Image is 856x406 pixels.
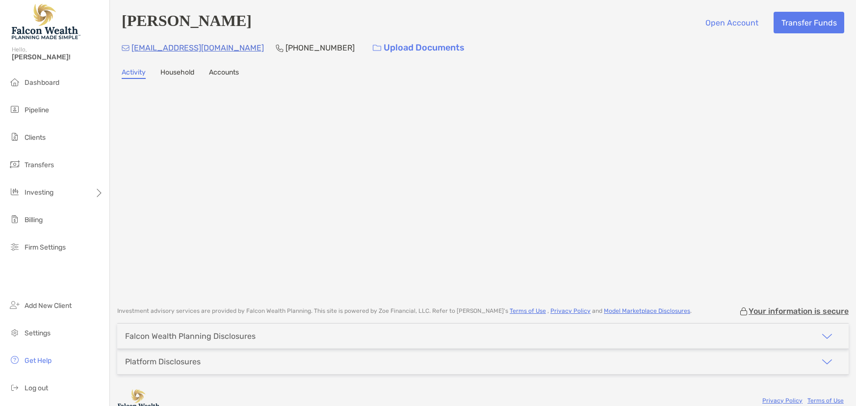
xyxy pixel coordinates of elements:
[550,307,591,314] a: Privacy Policy
[276,44,284,52] img: Phone Icon
[9,381,21,393] img: logout icon
[25,161,54,169] span: Transfers
[12,4,80,39] img: Falcon Wealth Planning Logo
[9,354,21,366] img: get-help icon
[9,76,21,88] img: dashboard icon
[25,133,46,142] span: Clients
[9,213,21,225] img: billing icon
[25,216,43,224] span: Billing
[9,158,21,170] img: transfers icon
[209,68,239,79] a: Accounts
[122,68,146,79] a: Activity
[125,357,201,366] div: Platform Disclosures
[762,397,803,404] a: Privacy Policy
[131,42,264,54] p: [EMAIL_ADDRESS][DOMAIN_NAME]
[9,327,21,338] img: settings icon
[25,302,72,310] span: Add New Client
[25,384,48,392] span: Log out
[25,329,51,337] span: Settings
[821,330,833,342] img: icon arrow
[9,131,21,143] img: clients icon
[9,186,21,198] img: investing icon
[604,307,690,314] a: Model Marketplace Disclosures
[821,356,833,368] img: icon arrow
[9,103,21,115] img: pipeline icon
[366,37,471,58] a: Upload Documents
[125,331,256,341] div: Falcon Wealth Planning Disclosures
[122,45,130,51] img: Email Icon
[25,356,52,365] span: Get Help
[160,68,194,79] a: Household
[698,12,766,33] button: Open Account
[749,306,849,316] p: Your information is secure
[12,53,104,61] span: [PERSON_NAME]!
[807,397,844,404] a: Terms of Use
[25,78,59,87] span: Dashboard
[285,42,355,54] p: [PHONE_NUMBER]
[9,299,21,311] img: add_new_client icon
[774,12,844,33] button: Transfer Funds
[510,307,546,314] a: Terms of Use
[122,12,252,33] h4: [PERSON_NAME]
[25,106,49,114] span: Pipeline
[373,45,381,51] img: button icon
[25,243,66,252] span: Firm Settings
[25,188,53,197] span: Investing
[117,307,692,315] p: Investment advisory services are provided by Falcon Wealth Planning . This site is powered by Zoe...
[9,241,21,253] img: firm-settings icon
